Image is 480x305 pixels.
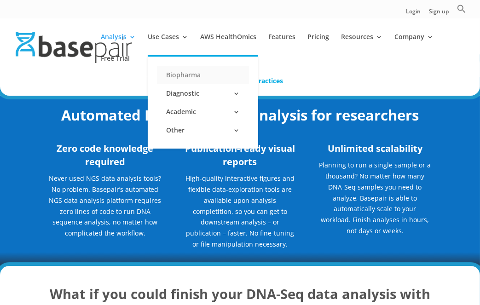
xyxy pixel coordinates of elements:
a: Diagnostic [157,84,249,103]
p: Never used NGS data analysis tools? No problem. Basepair’s automated NGS data analysis platform r... [48,173,162,245]
a: Biopharma [157,66,249,84]
a: Features [268,34,295,55]
iframe: Drift Widget Chat Controller [434,259,469,294]
strong: Automated DNA sequence analysis for researchers [61,105,419,125]
p: High-quality interactive figures and flexible data-exploration tools are available upon analysis ... [183,173,297,250]
h3: Unlimited scalability [318,142,432,160]
h3: Publication-ready visual reports [183,142,297,173]
a: Pricing [307,34,329,55]
a: AWS HealthOmics [200,34,256,55]
a: Login [406,9,421,18]
h3: Zero code knowledge required [48,142,162,173]
a: Free Trial [101,55,130,77]
a: Search Icon Link [457,4,466,18]
p: Planning to run a single sample or a thousand? No matter how many DNA-Seq samples you need to ana... [318,160,432,236]
a: Use Cases [148,34,188,55]
a: Resources [341,34,382,55]
a: Sign up [429,9,449,18]
a: Other [157,121,249,139]
a: Academic [157,103,249,121]
svg: Search [457,4,466,13]
img: Basepair [16,32,132,63]
a: Company [394,34,434,55]
a: Analysis [101,34,136,55]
